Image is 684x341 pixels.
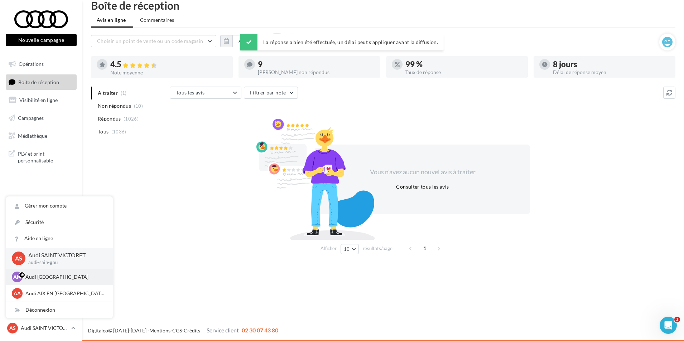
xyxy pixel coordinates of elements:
[393,182,452,191] button: Consulter tous les avis
[258,70,375,75] div: [PERSON_NAME] non répondus
[21,325,68,332] p: Audi SAINT VICTORET
[98,128,109,135] span: Tous
[25,290,104,297] p: Audi AIX EN [GEOGRAPHIC_DATA]
[553,60,670,68] div: 8 jours
[25,273,104,281] p: Audi [GEOGRAPHIC_DATA]
[240,34,444,50] div: La réponse a bien été effectuée, un délai peut s’appliquer avant la diffusion.
[124,116,139,122] span: (1026)
[6,230,113,247] a: Aide en ligne
[98,115,121,122] span: Répondus
[363,245,392,252] span: résultats/page
[4,111,78,126] a: Campagnes
[111,129,126,135] span: (1036)
[28,251,101,259] p: Audi SAINT VICTORET
[268,34,286,49] div: Tous
[242,327,278,333] span: 02 30 07 43 80
[6,214,113,230] a: Sécurité
[140,16,174,24] span: Commentaires
[14,290,21,297] span: AA
[674,317,680,322] span: 1
[405,60,522,68] div: 99 %
[6,321,77,335] a: AS Audi SAINT VICTORET
[344,246,350,252] span: 10
[220,35,264,47] button: Au total
[13,273,21,281] span: AM
[110,70,227,75] div: Note moyenne
[15,254,22,263] span: AS
[232,35,264,47] button: Au total
[341,244,359,254] button: 10
[170,87,241,99] button: Tous les avis
[4,93,78,108] a: Visibilité en ligne
[6,34,77,46] button: Nouvelle campagne
[18,132,47,138] span: Médiathèque
[4,128,78,143] a: Médiathèque
[176,89,205,96] span: Tous les avis
[4,57,78,72] a: Opérations
[98,102,131,109] span: Non répondus
[91,35,216,47] button: Choisir un point de vente ou un code magasin
[258,60,375,68] div: 9
[361,167,484,177] div: Vous n'avez aucun nouvel avis à traiter
[18,115,44,121] span: Campagnes
[18,79,59,85] span: Boîte de réception
[4,74,78,90] a: Boîte de réception
[6,198,113,214] a: Gérer mon compte
[6,302,113,318] div: Déconnexion
[18,149,74,164] span: PLV et print personnalisable
[172,327,182,333] a: CGS
[207,327,239,333] span: Service client
[553,70,670,75] div: Délai de réponse moyen
[88,327,278,333] span: © [DATE]-[DATE] - - -
[321,245,337,252] span: Afficher
[110,60,227,69] div: 4.5
[97,38,203,44] span: Choisir un point de vente ou un code magasin
[134,103,143,109] span: (10)
[19,61,44,67] span: Opérations
[88,327,108,333] a: Digitaleo
[28,259,101,266] p: audi-sain-gau
[4,146,78,167] a: PLV et print personnalisable
[244,87,298,99] button: Filtrer par note
[149,327,170,333] a: Mentions
[405,70,522,75] div: Taux de réponse
[660,317,677,334] iframe: Intercom live chat
[419,243,430,254] span: 1
[19,97,58,103] span: Visibilité en ligne
[9,325,16,332] span: AS
[184,327,200,333] a: Crédits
